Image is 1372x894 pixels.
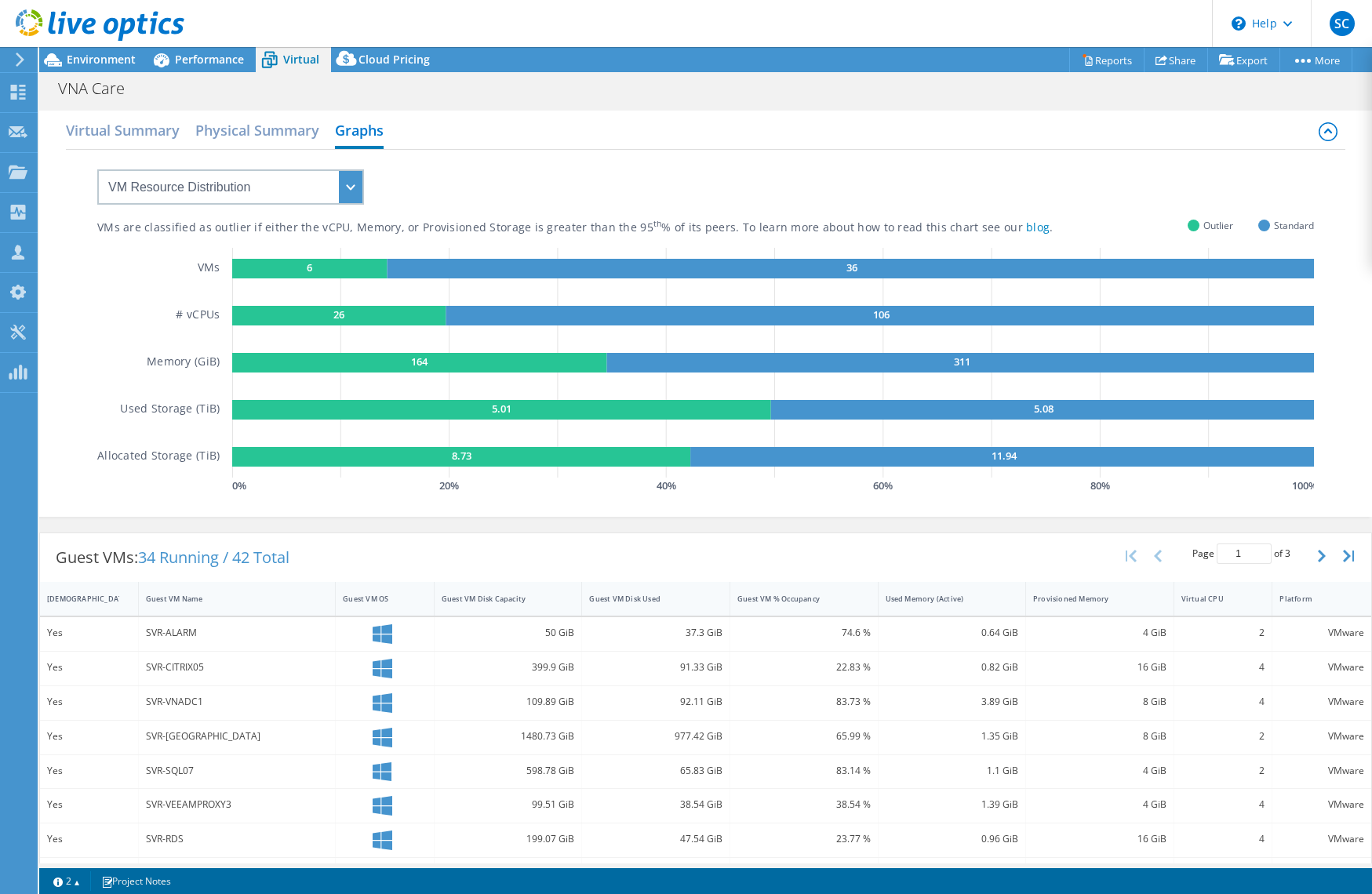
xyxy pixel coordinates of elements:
text: 26 [334,307,345,322]
div: Yes [47,728,131,745]
div: [DEMOGRAPHIC_DATA] [47,594,112,604]
div: 23.77 % [737,830,871,848]
h1: VNA Care [51,80,149,97]
a: Reports [1069,48,1145,72]
div: Guest VM Disk Used [589,594,704,604]
text: 60 % [874,478,893,492]
div: Used Memory (Active) [886,594,1000,604]
sup: th [653,218,662,229]
div: SVR-VNADC1 [146,693,328,710]
div: 92.11 GiB [589,693,722,710]
h2: Physical Summary [195,114,319,146]
div: 47.54 GiB [589,830,722,848]
div: Guest VM % Occupancy [737,594,852,604]
h2: Virtual Summary [66,114,180,146]
div: 2 [1181,728,1265,745]
a: 2 [42,871,91,891]
div: Yes [47,624,131,641]
div: VMware [1279,728,1364,745]
text: 8.73 [452,449,471,463]
div: 99.51 GiB [442,796,575,813]
div: VMware [1279,659,1364,676]
div: Guest VM OS [343,594,408,604]
div: 38.54 GiB [589,796,722,813]
text: 106 [874,307,890,322]
h5: # vCPUs [176,306,220,325]
svg: GaugeChartPercentageAxisTexta [232,478,1314,493]
div: 4 GiB [1033,762,1166,780]
div: 399.9 GiB [442,659,575,676]
span: SC [1330,11,1355,36]
div: Guest VM Disk Capacity [442,594,556,604]
div: 0.82 GiB [886,659,1019,676]
div: 16 GiB [1033,659,1166,676]
div: SVR-SQL07 [146,762,328,780]
span: 3 [1285,547,1290,560]
div: SVR-ALARM [146,624,328,641]
div: 74.6 % [737,624,871,641]
div: 598.78 GiB [442,762,575,780]
div: 199.07 GiB [442,830,575,848]
input: jump to page [1217,543,1272,564]
div: 1.35 GiB [886,728,1019,745]
div: 109.89 GiB [442,693,575,710]
div: Platform [1279,594,1345,604]
div: Yes [47,830,131,848]
a: Share [1144,48,1208,72]
div: 4 [1181,659,1265,676]
span: Virtual [283,52,319,67]
div: 1480.73 GiB [442,728,575,745]
div: Guest VM Name [146,594,309,604]
div: Virtual CPU [1181,594,1246,604]
div: VMware [1279,693,1364,710]
div: Provisioned Memory [1033,594,1148,604]
a: Export [1207,48,1280,72]
text: 80 % [1090,478,1110,492]
a: Project Notes [90,871,182,891]
div: 16 GiB [1033,830,1166,848]
svg: \n [1232,16,1246,31]
div: 2 [1181,762,1265,780]
div: SVR-RDS [146,830,328,848]
div: 83.73 % [737,693,871,710]
span: Page of [1192,543,1290,564]
div: 50 GiB [442,624,575,641]
span: Performance [175,52,244,67]
h5: Memory (GiB) [147,353,220,372]
text: 5.08 [1035,402,1054,416]
div: Yes [47,796,131,813]
div: 1.1 GiB [886,762,1019,780]
span: 34 Running / 42 Total [138,547,289,568]
text: 100 % [1292,478,1317,492]
span: Environment [67,52,136,67]
h2: Graphs [335,114,384,149]
text: 311 [954,354,970,369]
text: 6 [308,260,313,274]
a: blog [1026,220,1050,234]
div: 1.39 GiB [886,796,1019,813]
div: 4 GiB [1033,624,1166,641]
div: 8 GiB [1033,693,1166,710]
div: 4 [1181,830,1265,848]
div: 2 [1181,624,1265,641]
h5: VMs [198,259,220,278]
div: 0.64 GiB [886,624,1019,641]
div: SVR-VEEAMPROXY3 [146,796,328,813]
div: VMware [1279,830,1364,848]
span: Standard [1274,216,1314,234]
text: 36 [847,260,858,274]
text: 164 [412,354,429,369]
span: Outlier [1203,216,1233,234]
div: 8 GiB [1033,728,1166,745]
h5: Allocated Storage (TiB) [97,447,220,467]
a: More [1279,48,1352,72]
div: 0.96 GiB [886,830,1019,848]
div: 83.14 % [737,762,871,780]
h5: Used Storage (TiB) [120,400,220,420]
div: 977.42 GiB [589,728,722,745]
div: Yes [47,762,131,780]
div: Yes [47,693,131,710]
div: VMware [1279,796,1364,813]
div: Guest VMs: [40,533,305,582]
text: 20 % [440,478,460,492]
